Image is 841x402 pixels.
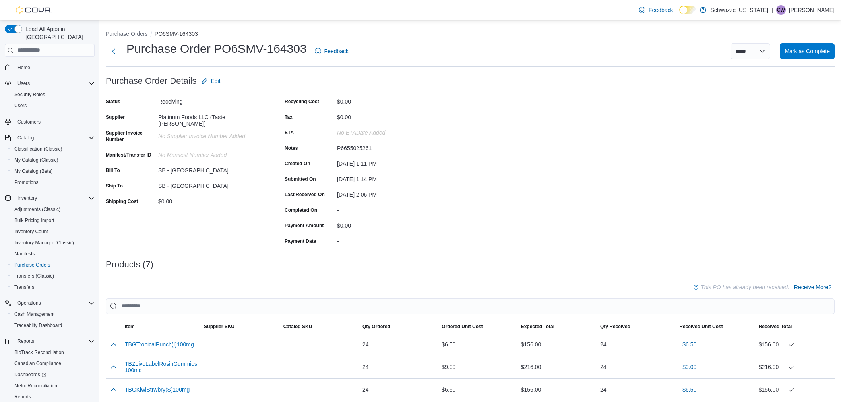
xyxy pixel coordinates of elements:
h1: Purchase Order PO6SMV-164303 [126,41,307,57]
a: Bulk Pricing Import [11,216,58,225]
button: $6.50 [679,336,700,352]
button: Qty Ordered [359,320,438,333]
div: [DATE] 1:14 PM [337,173,444,182]
button: Ordered Unit Cost [438,320,517,333]
span: Receive More? [794,283,831,291]
a: My Catalog (Beta) [11,166,56,176]
span: Load All Apps in [GEOGRAPHIC_DATA] [22,25,95,41]
button: Catalog [14,133,37,143]
div: No Supplier Invoice Number added [158,130,265,139]
span: Received Total [759,323,792,330]
label: Last Received On [285,191,325,198]
a: Transfers (Classic) [11,271,57,281]
span: Manifests [11,249,95,259]
button: Users [8,100,98,111]
div: $156.00 [759,385,831,394]
button: Users [14,79,33,88]
span: Supplier SKU [204,323,234,330]
span: My Catalog (Classic) [14,157,58,163]
button: Reports [2,336,98,347]
a: Reports [11,392,34,402]
div: $156.00 [759,340,831,349]
span: Expected Total [521,323,554,330]
span: Promotions [14,179,39,186]
button: Next [106,43,122,59]
p: | [771,5,773,15]
button: Traceabilty Dashboard [8,320,98,331]
span: My Catalog (Beta) [14,168,53,174]
div: $6.50 [438,382,517,398]
div: $216.00 [518,359,597,375]
span: Canadian Compliance [14,360,61,367]
button: Edit [198,73,224,89]
button: Cash Management [8,309,98,320]
span: Cash Management [14,311,54,317]
button: Users [2,78,98,89]
div: 24 [597,336,676,352]
a: Feedback [312,43,352,59]
span: $6.50 [682,386,696,394]
label: Payment Amount [285,222,324,229]
button: Received Unit Cost [676,320,755,333]
button: $9.00 [679,359,700,375]
span: Feedback [324,47,349,55]
button: Supplier SKU [201,320,280,333]
a: Promotions [11,178,42,187]
button: Metrc Reconciliation [8,380,98,391]
a: Transfers [11,282,37,292]
a: Inventory Manager (Classic) [11,238,77,247]
span: Operations [14,298,95,308]
span: Users [14,79,95,88]
button: Home [2,62,98,73]
span: Home [14,62,95,72]
a: Cash Management [11,309,58,319]
button: Received Total [756,320,835,333]
span: Reports [11,392,95,402]
nav: An example of EuiBreadcrumbs [106,30,835,39]
span: Security Roles [11,90,95,99]
span: Adjustments (Classic) [14,206,60,213]
button: Item [122,320,201,333]
div: 24 [597,359,676,375]
span: Reports [17,338,34,344]
p: Schwazze [US_STATE] [710,5,768,15]
span: Transfers [11,282,95,292]
span: Inventory Manager (Classic) [14,240,74,246]
span: Inventory [14,193,95,203]
a: Traceabilty Dashboard [11,321,65,330]
a: Canadian Compliance [11,359,64,368]
label: Completed On [285,207,317,213]
span: Bulk Pricing Import [14,217,54,224]
span: CW [777,5,785,15]
button: Operations [2,298,98,309]
span: Purchase Orders [14,262,50,268]
span: Customers [14,117,95,127]
span: Metrc Reconciliation [14,383,57,389]
a: Metrc Reconciliation [11,381,60,390]
button: Promotions [8,177,98,188]
button: Canadian Compliance [8,358,98,369]
span: BioTrack Reconciliation [14,349,64,356]
span: $9.00 [682,363,696,371]
label: Bill To [106,167,120,174]
div: P6655025261 [337,142,444,151]
button: Bulk Pricing Import [8,215,98,226]
div: 24 [597,382,676,398]
h3: Purchase Order Details [106,76,197,86]
button: Expected Total [518,320,597,333]
button: Inventory Count [8,226,98,237]
div: $0.00 [337,111,444,120]
button: Customers [2,116,98,128]
span: Feedback [649,6,673,14]
a: Classification (Classic) [11,144,66,154]
span: Dashboards [11,370,95,379]
label: ETA [285,129,294,136]
div: [DATE] 1:11 PM [337,157,444,167]
a: Dashboards [11,370,49,379]
span: Users [11,101,95,110]
span: Canadian Compliance [11,359,95,368]
input: Dark Mode [679,6,696,14]
a: My Catalog (Classic) [11,155,62,165]
span: Received Unit Cost [679,323,723,330]
span: Promotions [11,178,95,187]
